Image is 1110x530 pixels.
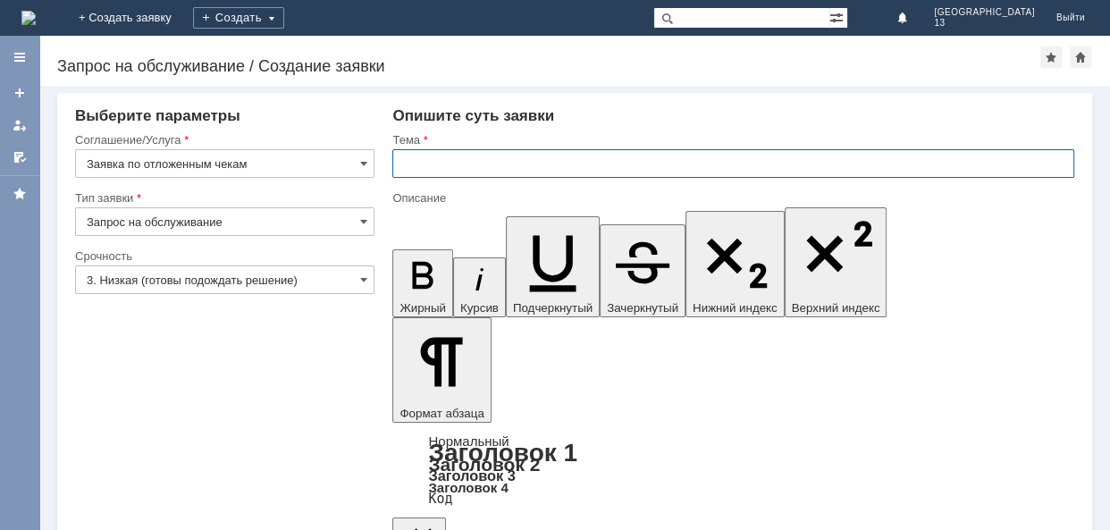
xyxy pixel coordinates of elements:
a: Перейти на домашнюю страницу [21,11,36,25]
span: Выберите параметры [75,107,240,124]
span: [GEOGRAPHIC_DATA] [934,7,1035,18]
a: Заголовок 3 [428,467,515,484]
a: Создать заявку [5,79,34,107]
button: Зачеркнутый [600,224,685,317]
a: Заголовок 1 [428,439,577,467]
button: Подчеркнутый [506,216,600,317]
a: Заголовок 2 [428,454,540,475]
span: Курсив [460,301,499,315]
div: Тема [392,134,1071,146]
span: Верхний индекс [792,301,880,315]
span: Зачеркнутый [607,301,678,315]
button: Формат абзаца [392,317,491,423]
div: Добавить в избранное [1040,46,1062,68]
span: Формат абзаца [399,407,484,420]
span: Опишите суть заявки [392,107,554,124]
div: Формат абзаца [392,435,1074,505]
a: Мои заявки [5,111,34,139]
span: Расширенный поиск [829,8,847,25]
span: Жирный [399,301,446,315]
a: Код [428,491,452,507]
div: Соглашение/Услуга [75,134,371,146]
button: Курсив [453,257,506,317]
span: Подчеркнутый [513,301,593,315]
span: Нижний индекс [693,301,778,315]
div: Запрос на обслуживание / Создание заявки [57,57,1040,75]
button: Жирный [392,249,453,317]
a: Заголовок 4 [428,480,508,495]
span: 13 [934,18,1035,29]
a: Нормальный [428,433,509,449]
button: Нижний индекс [685,211,785,317]
a: Мои согласования [5,143,34,172]
div: Тип заявки [75,192,371,204]
div: Создать [193,7,284,29]
div: Срочность [75,250,371,262]
div: Описание [392,192,1071,204]
img: logo [21,11,36,25]
button: Верхний индекс [785,207,887,317]
div: Сделать домашней страницей [1070,46,1091,68]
